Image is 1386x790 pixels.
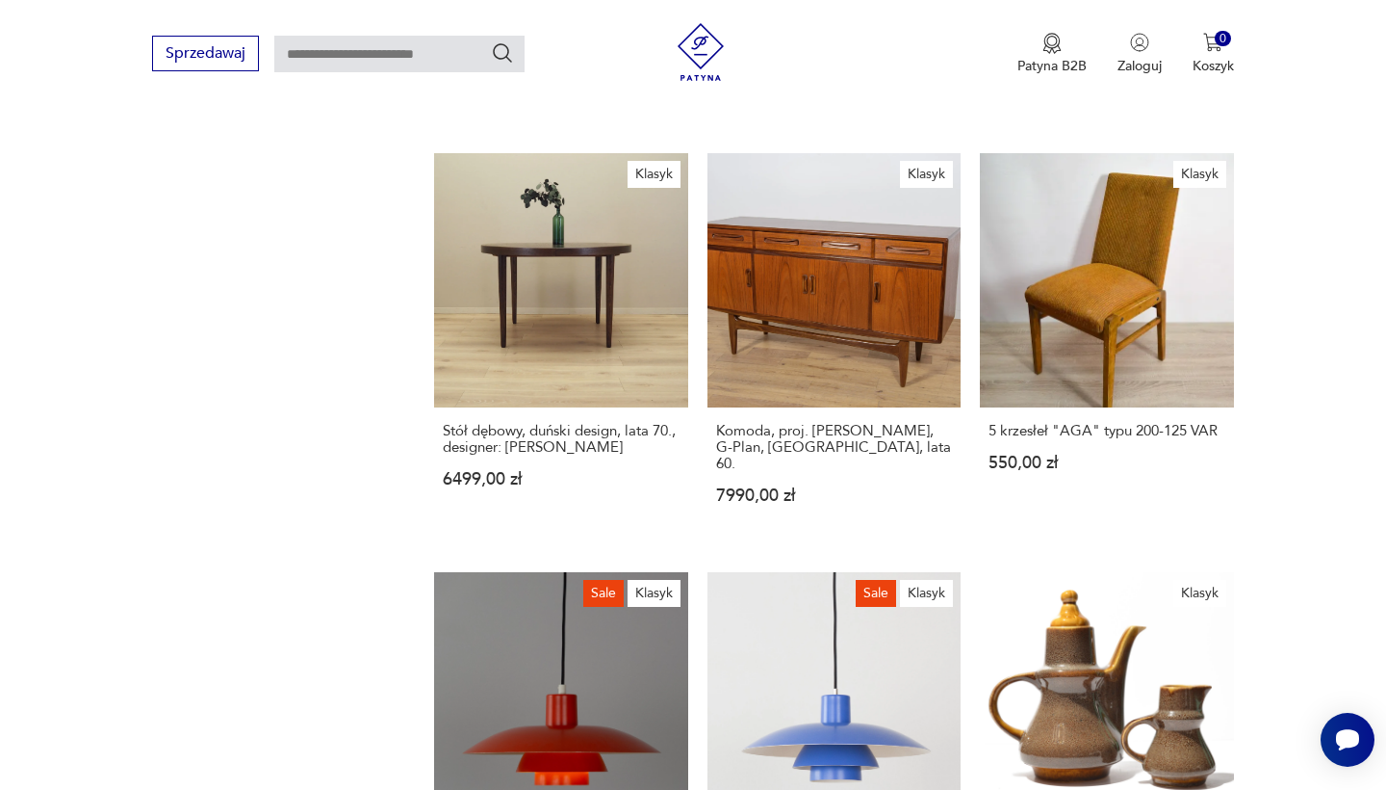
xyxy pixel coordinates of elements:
[1117,57,1162,75] p: Zaloguj
[1117,33,1162,75] button: Zaloguj
[1193,57,1234,75] p: Koszyk
[988,455,1224,471] p: 550,00 zł
[1130,33,1149,52] img: Ikonka użytkownika
[1017,57,1087,75] p: Patyna B2B
[716,423,952,472] h3: Komoda, proj. [PERSON_NAME], G-Plan, [GEOGRAPHIC_DATA], lata 60.
[1042,33,1062,54] img: Ikona medalu
[443,423,679,456] h3: Stół dębowy, duński design, lata 70., designer: [PERSON_NAME]
[980,153,1233,540] a: Klasyk5 krzesłeł "AGA" typu 200-125 VAR5 krzesłeł "AGA" typu 200-125 VAR550,00 zł
[707,153,961,540] a: KlasykKomoda, proj. V. Wilkins, G-Plan, Wielka Brytania, lata 60.Komoda, proj. [PERSON_NAME], G-P...
[1017,33,1087,75] button: Patyna B2B
[434,153,687,540] a: KlasykStół dębowy, duński design, lata 70., designer: Kai KristiansenStół dębowy, duński design, ...
[1203,33,1222,52] img: Ikona koszyka
[1193,33,1234,75] button: 0Koszyk
[716,487,952,504] p: 7990,00 zł
[672,23,730,81] img: Patyna - sklep z meblami i dekoracjami vintage
[1321,713,1374,767] iframe: Smartsupp widget button
[988,423,1224,439] h3: 5 krzesłeł "AGA" typu 200-125 VAR
[152,36,259,71] button: Sprzedawaj
[1215,31,1231,47] div: 0
[152,48,259,62] a: Sprzedawaj
[1017,33,1087,75] a: Ikona medaluPatyna B2B
[491,41,514,65] button: Szukaj
[443,471,679,487] p: 6499,00 zł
